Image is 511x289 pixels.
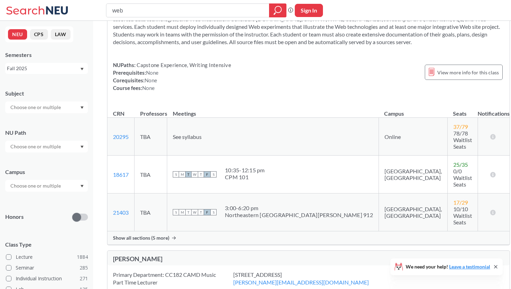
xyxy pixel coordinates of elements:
a: 20295 [113,133,129,140]
th: Seats [447,103,478,118]
label: Lecture [6,253,88,262]
span: W [192,209,198,215]
div: 3:00 - 6:20 pm [225,205,373,212]
th: Meetings [167,103,379,118]
button: LAW [51,29,71,40]
th: Campus [379,103,447,118]
svg: magnifying glass [274,6,282,15]
input: Choose one or multiple [7,103,65,112]
span: See syllabus [173,133,202,140]
td: [GEOGRAPHIC_DATA], [GEOGRAPHIC_DATA] [379,156,447,193]
div: 10:35 - 12:15 pm [225,167,265,174]
input: Choose one or multiple [7,182,65,190]
svg: Dropdown arrow [80,185,84,188]
span: W [192,171,198,177]
a: Leave a testimonial [449,264,490,270]
span: T [198,171,204,177]
span: 17 / 29 [453,199,468,206]
span: S [173,209,179,215]
div: [PERSON_NAME] [113,255,309,263]
section: Discusses Web development for sites that are dynamic, data driven, and interactive. Focuses on th... [113,8,504,46]
button: NEU [8,29,27,40]
svg: Dropdown arrow [80,146,84,148]
span: None [142,85,155,91]
div: Subject [5,90,88,97]
span: 271 [80,275,88,282]
button: CPS [30,29,48,40]
div: NU Path [5,129,88,137]
label: Seminar [6,263,88,272]
input: Class, professor, course number, "phrase" [112,5,264,16]
label: Individual Instruction [6,274,88,283]
span: None [146,69,159,76]
input: Choose one or multiple [7,142,65,151]
td: TBA [135,193,167,231]
span: 25 / 35 [453,161,468,168]
td: TBA [135,118,167,156]
div: [STREET_ADDRESS] [233,271,386,286]
div: Dropdown arrow [5,180,88,192]
span: 37 / 79 [453,123,468,130]
span: S [173,171,179,177]
span: T [198,209,204,215]
span: M [179,209,185,215]
td: TBA [135,156,167,193]
span: Show all sections (5 more) [113,235,169,241]
div: Fall 2025Dropdown arrow [5,63,88,74]
svg: Dropdown arrow [80,106,84,109]
button: Sign In [295,4,323,17]
span: We need your help! [406,264,490,269]
svg: Dropdown arrow [80,68,84,71]
div: Show all sections (5 more) [107,231,510,245]
span: F [204,171,210,177]
span: 10/10 Waitlist Seats [453,206,472,225]
div: Fall 2025 [7,65,80,72]
div: Dropdown arrow [5,141,88,152]
th: Professors [135,103,167,118]
span: Class Type [5,241,88,248]
span: T [185,209,192,215]
div: magnifying glass [269,3,286,17]
div: NUPaths: Prerequisites: Corequisites: Course fees: [113,61,231,92]
span: S [210,209,217,215]
div: Semesters [5,51,88,59]
td: [GEOGRAPHIC_DATA], [GEOGRAPHIC_DATA] [379,193,447,231]
div: Northeastern [GEOGRAPHIC_DATA][PERSON_NAME] 912 [225,212,373,218]
span: None [145,77,157,83]
div: Campus [5,168,88,176]
span: View more info for this class [437,68,499,77]
span: M [179,171,185,177]
span: 78/78 Waitlist Seats [453,130,472,150]
div: Dropdown arrow [5,101,88,113]
td: Online [379,118,447,156]
p: Honors [5,213,24,221]
a: 18617 [113,171,129,178]
div: CPM 101 [225,174,265,181]
div: CRN [113,110,124,117]
span: 0/0 Waitlist Seats [453,168,472,188]
span: Capstone Experience, Writing Intensive [136,62,231,68]
span: F [204,209,210,215]
span: T [185,171,192,177]
a: [PERSON_NAME][EMAIL_ADDRESS][DOMAIN_NAME] [233,279,369,286]
a: 21403 [113,209,129,216]
span: 1884 [77,253,88,261]
span: S [210,171,217,177]
div: Primary Department: CC182 CAMD Music Part Time Lecturer [113,271,233,286]
th: Notifications [478,103,510,118]
span: 285 [80,264,88,272]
